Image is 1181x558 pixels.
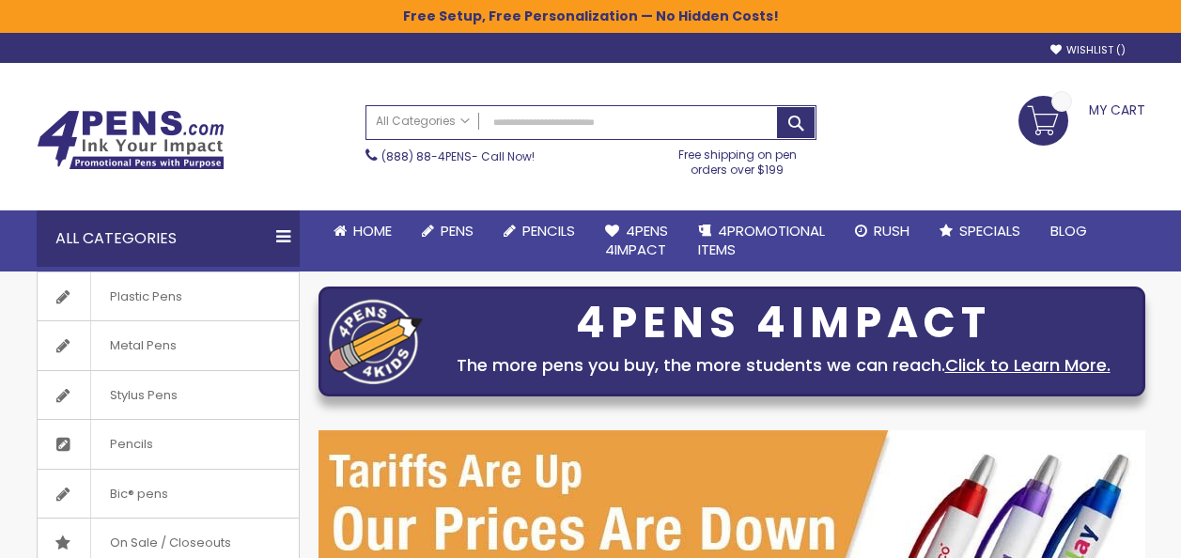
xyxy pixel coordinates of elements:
span: Plastic Pens [90,272,201,321]
span: All Categories [376,114,470,129]
span: Blog [1050,221,1087,240]
span: Specials [959,221,1020,240]
a: Wishlist [1050,43,1126,57]
div: The more pens you buy, the more students we can reach. [432,352,1135,379]
a: 4PROMOTIONALITEMS [683,210,840,271]
span: Pens [441,221,474,240]
span: Metal Pens [90,321,195,370]
a: 4Pens4impact [590,210,683,271]
span: Stylus Pens [90,371,196,420]
a: Pens [407,210,489,252]
span: Bic® pens [90,470,187,519]
span: Pencils [90,420,172,469]
a: All Categories [366,106,479,137]
a: Home [319,210,407,252]
span: - Call Now! [381,148,535,164]
a: Pencils [38,420,299,469]
a: Blog [1035,210,1102,252]
div: 4PENS 4IMPACT [432,303,1135,343]
div: All Categories [37,210,300,267]
a: Bic® pens [38,470,299,519]
a: Metal Pens [38,321,299,370]
span: 4PROMOTIONAL ITEMS [698,221,825,259]
img: 4Pens Custom Pens and Promotional Products [37,110,225,170]
div: Free shipping on pen orders over $199 [659,140,816,178]
a: (888) 88-4PENS [381,148,472,164]
a: Stylus Pens [38,371,299,420]
a: Rush [840,210,925,252]
a: Specials [925,210,1035,252]
a: Pencils [489,210,590,252]
img: four_pen_logo.png [329,299,423,384]
a: Click to Learn More. [945,353,1111,377]
span: Pencils [522,221,575,240]
span: 4Pens 4impact [605,221,668,259]
span: Home [353,221,392,240]
a: Plastic Pens [38,272,299,321]
span: Rush [874,221,909,240]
